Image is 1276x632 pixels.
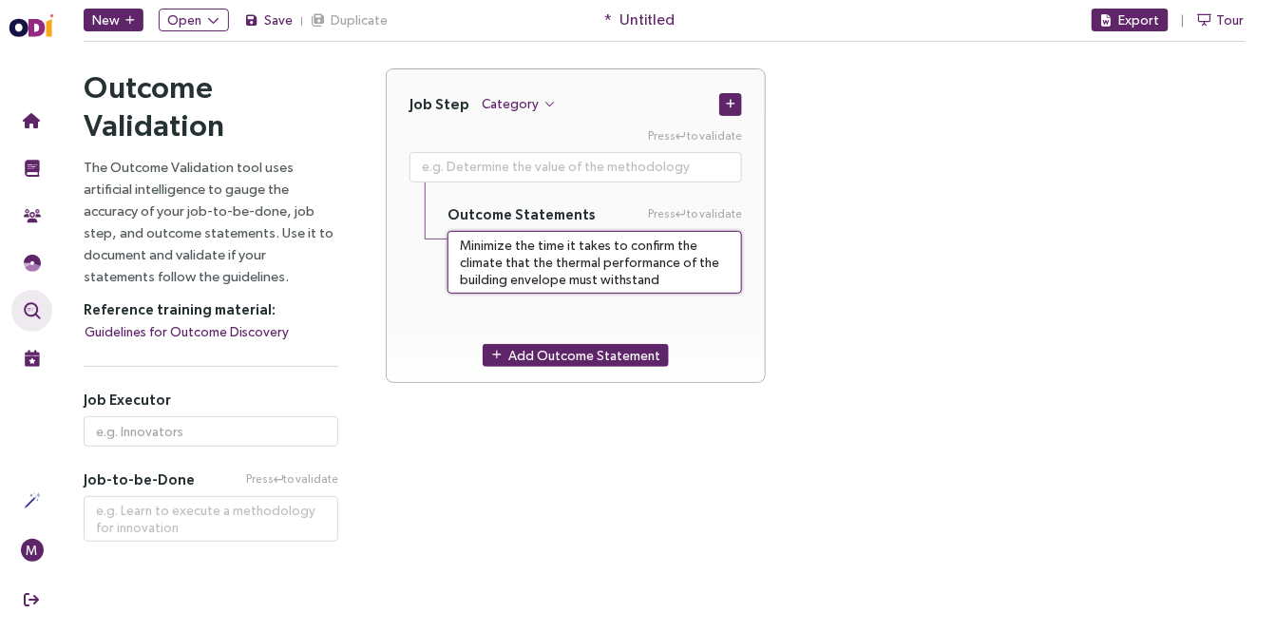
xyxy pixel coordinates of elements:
[11,337,52,379] button: Live Events
[448,205,596,223] h5: Outcome Statements
[84,9,143,31] button: New
[85,321,289,342] span: Guidelines for Outcome Discovery
[84,68,338,144] h2: Outcome Validation
[11,290,52,332] button: Outcome Validation
[1092,9,1169,31] button: Export
[24,255,41,272] img: JTBD Needs Framework
[1217,10,1245,30] span: Tour
[84,496,338,542] textarea: Press Enter to validate
[483,344,669,367] button: Add Outcome Statement
[244,9,294,31] button: Save
[84,470,195,488] span: Job-to-be-Done
[482,93,539,114] span: Category
[24,207,41,224] img: Community
[11,480,52,522] button: Actions
[84,156,338,287] p: The Outcome Validation tool uses artificial intelligence to gauge the accuracy of your job-to-be-...
[1197,9,1246,31] button: Tour
[84,391,338,409] h5: Job Executor
[167,10,201,30] span: Open
[27,539,38,562] span: M
[159,9,229,31] button: Open
[84,301,276,317] strong: Reference training material:
[11,100,52,142] button: Home
[92,10,120,30] span: New
[84,416,338,447] input: e.g. Innovators
[409,95,469,113] h4: Job Step
[264,10,293,30] span: Save
[24,160,41,177] img: Training
[619,8,675,31] span: Untitled
[11,242,52,284] button: Needs Framework
[648,205,742,223] span: Press to validate
[11,529,52,571] button: M
[508,345,660,366] span: Add Outcome Statement
[11,579,52,621] button: Sign Out
[481,92,557,115] button: Category
[409,152,742,182] textarea: Press Enter to validate
[448,231,742,294] textarea: Press Enter to validate
[11,195,52,237] button: Community
[24,302,41,319] img: Outcome Validation
[311,9,389,31] button: Duplicate
[1119,10,1160,30] span: Export
[84,320,290,343] button: Guidelines for Outcome Discovery
[11,147,52,189] button: Training
[24,350,41,367] img: Live Events
[246,470,338,488] span: Press to validate
[24,492,41,509] img: Actions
